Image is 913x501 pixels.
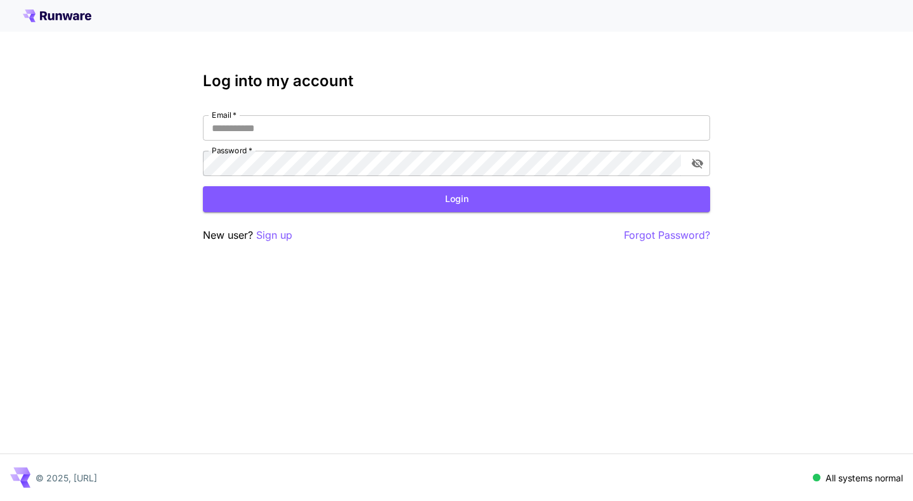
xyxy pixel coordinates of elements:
[256,227,292,243] button: Sign up
[212,145,252,156] label: Password
[826,471,903,485] p: All systems normal
[36,471,97,485] p: © 2025, [URL]
[624,227,710,243] button: Forgot Password?
[203,186,710,212] button: Login
[203,227,292,243] p: New user?
[203,72,710,90] h3: Log into my account
[212,110,236,120] label: Email
[686,152,709,175] button: toggle password visibility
